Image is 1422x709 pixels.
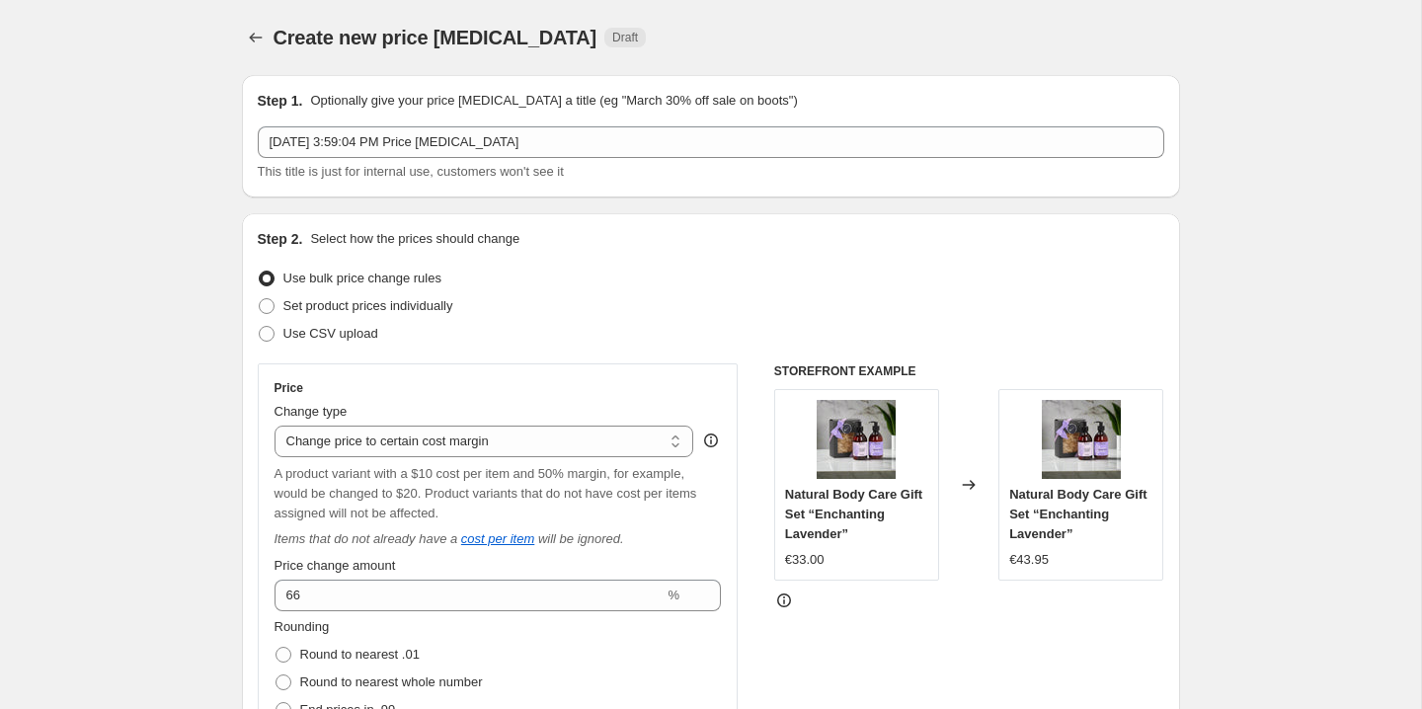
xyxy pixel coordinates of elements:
i: will be ignored. [538,531,624,546]
span: Natural Body Care Gift Set “Enchanting Lavender” [785,487,922,541]
span: Rounding [275,619,330,634]
span: Round to nearest whole number [300,674,483,689]
span: Create new price [MEDICAL_DATA] [274,27,597,48]
div: help [701,431,721,450]
span: % [668,588,679,602]
a: cost per item [461,531,534,546]
span: Use CSV upload [283,326,378,341]
span: This title is just for internal use, customers won't see it [258,164,564,179]
input: 50 [275,580,665,611]
span: Natural Body Care Gift Set “Enchanting Lavender” [1009,487,1146,541]
img: natural-body-care-gift-set-enchanting-lavender-3d8a4477_80x.jpg [1042,400,1121,479]
i: Items that do not already have a [275,531,458,546]
input: 30% off holiday sale [258,126,1164,158]
h2: Step 2. [258,229,303,249]
h2: Step 1. [258,91,303,111]
span: Round to nearest .01 [300,647,420,662]
span: Use bulk price change rules [283,271,441,285]
div: €33.00 [785,550,825,570]
h3: Price [275,380,303,396]
span: Set product prices individually [283,298,453,313]
span: A product variant with a $10 cost per item and 50% margin, for example, would be changed to $20. ... [275,466,697,520]
span: Draft [612,30,638,45]
span: Price change amount [275,558,396,573]
span: Change type [275,404,348,419]
button: Price change jobs [242,24,270,51]
h6: STOREFRONT EXAMPLE [774,363,1164,379]
img: natural-body-care-gift-set-enchanting-lavender-3d8a4477_80x.jpg [817,400,896,479]
p: Select how the prices should change [310,229,519,249]
p: Optionally give your price [MEDICAL_DATA] a title (eg "March 30% off sale on boots") [310,91,797,111]
div: €43.95 [1009,550,1049,570]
